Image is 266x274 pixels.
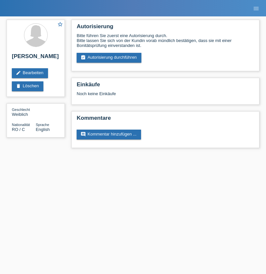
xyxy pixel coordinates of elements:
[77,53,141,63] a: assignment_turned_inAutorisierung durchführen
[12,81,43,91] a: deleteLöschen
[77,33,254,48] div: Bitte führen Sie zuerst eine Autorisierung durch. Bitte lassen Sie sich von der Kundin vorab münd...
[253,5,259,12] i: menu
[12,127,25,132] span: Rumänien / C / 01.03.2020
[12,123,30,127] span: Nationalität
[250,6,263,10] a: menu
[81,132,86,137] i: comment
[12,107,36,117] div: Weiblich
[77,81,254,91] h2: Einkäufe
[12,53,60,63] h2: [PERSON_NAME]
[36,123,49,127] span: Sprache
[12,68,48,78] a: editBearbeiten
[77,91,254,101] div: Noch keine Einkäufe
[12,108,30,112] span: Geschlecht
[77,23,254,33] h2: Autorisierung
[77,115,254,125] h2: Kommentare
[16,83,21,89] i: delete
[57,21,63,27] i: star_border
[57,21,63,28] a: star_border
[16,70,21,75] i: edit
[81,55,86,60] i: assignment_turned_in
[77,130,141,139] a: commentKommentar hinzufügen ...
[36,127,50,132] span: English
